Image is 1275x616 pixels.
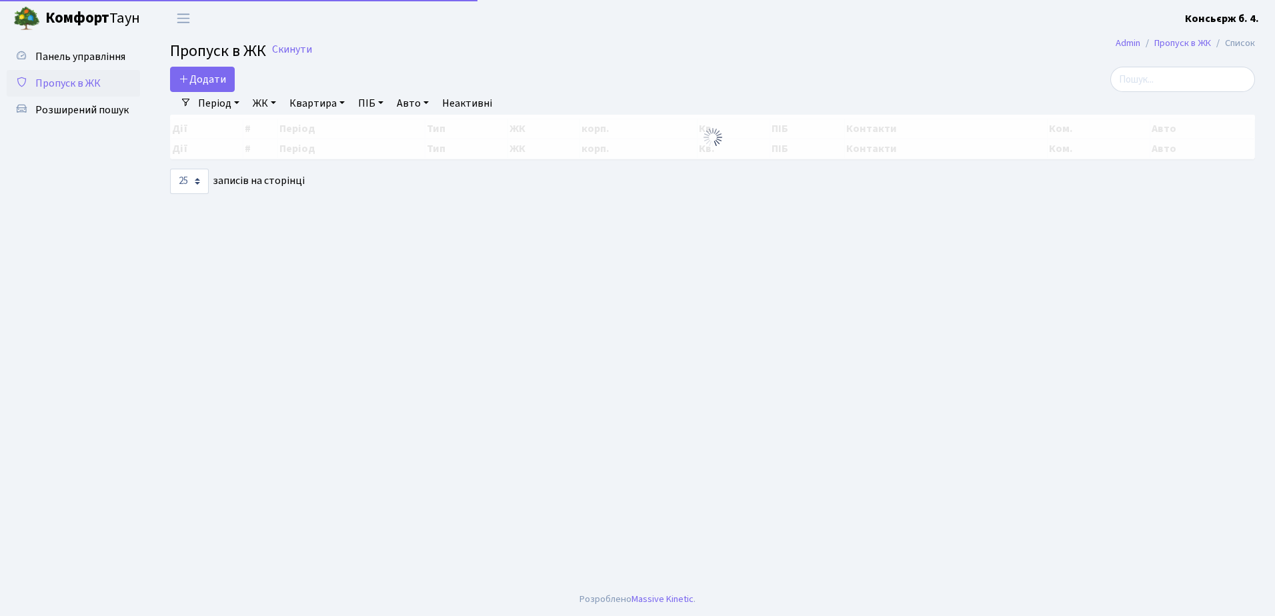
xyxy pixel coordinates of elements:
img: logo.png [13,5,40,32]
a: Пропуск в ЖК [7,70,140,97]
nav: breadcrumb [1096,29,1275,57]
a: ПІБ [353,92,389,115]
span: Таун [45,7,140,30]
span: Панель управління [35,49,125,64]
a: Консьєрж б. 4. [1185,11,1259,27]
a: ЖК [247,92,281,115]
button: Переключити навігацію [167,7,200,29]
a: Розширений пошук [7,97,140,123]
span: Додати [179,72,226,87]
a: Massive Kinetic [631,592,694,606]
img: Обробка... [702,127,724,148]
span: Пропуск в ЖК [35,76,101,91]
div: Розроблено . [579,592,696,607]
b: Комфорт [45,7,109,29]
label: записів на сторінці [170,169,305,194]
a: Скинути [272,43,312,56]
span: Пропуск в ЖК [170,39,266,63]
a: Додати [170,67,235,92]
span: Розширений пошук [35,103,129,117]
a: Admin [1116,36,1140,50]
a: Авто [391,92,434,115]
b: Консьєрж б. 4. [1185,11,1259,26]
li: Список [1211,36,1255,51]
a: Пропуск в ЖК [1154,36,1211,50]
input: Пошук... [1110,67,1255,92]
a: Неактивні [437,92,497,115]
select: записів на сторінці [170,169,209,194]
a: Квартира [284,92,350,115]
a: Панель управління [7,43,140,70]
a: Період [193,92,245,115]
